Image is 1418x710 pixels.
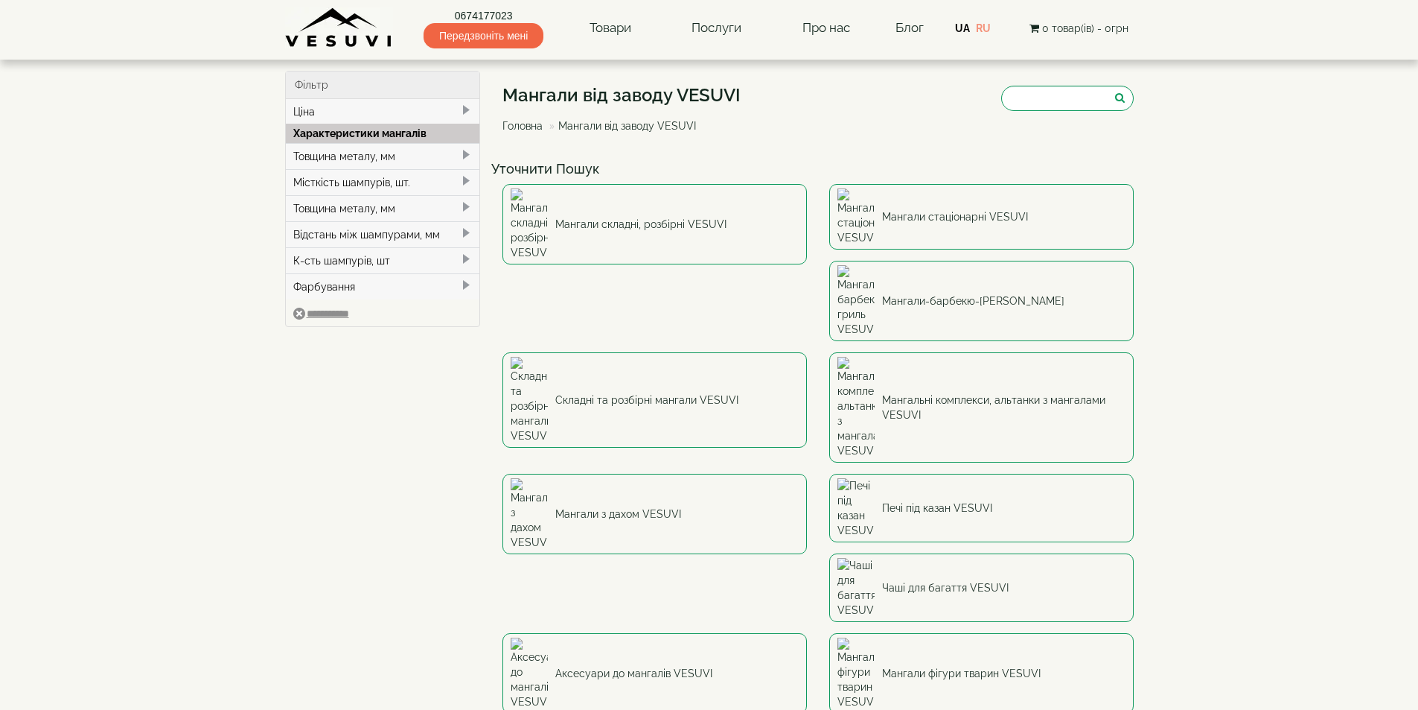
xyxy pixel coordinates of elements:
[575,11,646,45] a: Товари
[286,169,480,195] div: Місткість шампурів, шт.
[511,478,548,550] img: Мангали з дахом VESUVI
[511,188,548,260] img: Мангали складні, розбірні VESUVI
[837,357,875,458] img: Мангальні комплекси, альтанки з мангалами VESUVI
[546,118,696,133] li: Мангали від заводу VESUVI
[491,162,1145,177] h4: Уточнити Пошук
[285,7,393,48] img: Завод VESUVI
[502,474,807,554] a: Мангали з дахом VESUVI Мангали з дахом VESUVI
[511,638,548,709] img: Аксесуари до мангалів VESUVI
[286,72,480,99] div: Фільтр
[286,273,480,299] div: Фарбування
[788,11,865,45] a: Про нас
[286,124,480,143] div: Характеристики мангалів
[1025,20,1133,37] button: 0 товар(ів) - 0грн
[286,99,480,124] div: Ціна
[502,86,741,105] h1: Мангали від заводу VESUVI
[837,638,875,709] img: Мангали фігури тварин VESUVI
[837,188,875,245] img: Мангали стаціонарні VESUVI
[424,23,543,48] span: Передзвоніть мені
[829,184,1134,250] a: Мангали стаціонарні VESUVI Мангали стаціонарні VESUVI
[837,265,875,337] img: Мангали-барбекю-гриль VESUVI
[286,221,480,247] div: Відстань між шампурами, мм
[677,11,756,45] a: Послуги
[829,474,1134,542] a: Печі під казан VESUVI Печі під казан VESUVI
[976,22,991,34] a: RU
[502,120,543,132] a: Головна
[424,8,543,23] a: 0674177023
[511,357,548,443] img: Складні та розбірні мангали VESUVI
[829,554,1134,622] a: Чаші для багаття VESUVI Чаші для багаття VESUVI
[1042,22,1128,34] span: 0 товар(ів) - 0грн
[502,184,807,264] a: Мангали складні, розбірні VESUVI Мангали складні, розбірні VESUVI
[955,22,970,34] a: UA
[502,352,807,448] a: Складні та розбірні мангали VESUVI Складні та розбірні мангали VESUVI
[837,478,875,538] img: Печі під казан VESUVI
[286,143,480,169] div: Товщина металу, мм
[837,558,875,618] img: Чаші для багаття VESUVI
[895,20,924,35] a: Блог
[829,261,1134,341] a: Мангали-барбекю-гриль VESUVI Мангали-барбекю-[PERSON_NAME]
[286,247,480,273] div: К-сть шампурів, шт
[829,352,1134,463] a: Мангальні комплекси, альтанки з мангалами VESUVI Мангальні комплекси, альтанки з мангалами VESUVI
[286,195,480,221] div: Товщина металу, мм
